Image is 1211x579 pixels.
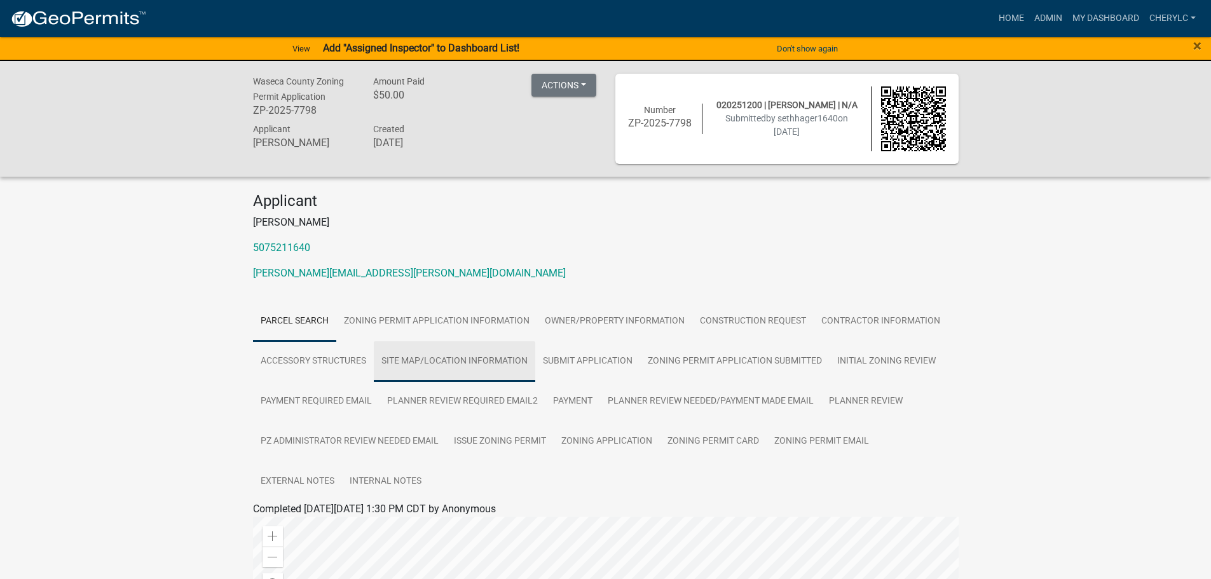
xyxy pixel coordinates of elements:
a: Zoning Permit Email [767,421,877,462]
a: Site Map/Location Information [374,341,535,382]
a: Payment Required Email [253,381,380,422]
a: Zoning Permit Application Submitted [640,341,830,382]
img: QR code [881,86,946,151]
span: Applicant [253,124,291,134]
a: Zoning Application [554,421,660,462]
a: Parcel search [253,301,336,342]
a: External Notes [253,461,342,502]
span: Submitted on [DATE] [725,113,848,137]
span: Waseca County Zoning Permit Application [253,76,344,102]
h6: [DATE] [373,137,475,149]
a: Planner Review [821,381,910,422]
h6: [PERSON_NAME] [253,137,355,149]
a: Construction Request [692,301,814,342]
h4: Applicant [253,192,959,210]
a: PZ Administrator Review Needed Email [253,421,446,462]
a: Planner Review Needed/Payment Made Email [600,381,821,422]
a: Internal Notes [342,461,429,502]
span: Created [373,124,404,134]
a: Cherylc [1144,6,1201,31]
a: 5075211640 [253,242,310,254]
span: 020251200 | [PERSON_NAME] | N/A [716,100,858,110]
button: Close [1193,38,1201,53]
h6: ZP-2025-7798 [628,117,693,129]
div: Zoom in [263,526,283,547]
a: View [287,38,315,59]
button: Don't show again [772,38,843,59]
span: by sethhager1640 [766,113,838,123]
a: Initial Zoning Review [830,341,943,382]
button: Actions [531,74,596,97]
p: [PERSON_NAME] [253,215,959,230]
a: Planner Review Required Email2 [380,381,545,422]
h6: ZP-2025-7798 [253,104,355,116]
a: Contractor Information [814,301,948,342]
a: Submit Application [535,341,640,382]
a: Owner/Property Information [537,301,692,342]
a: Accessory Structures [253,341,374,382]
a: Issue Zoning Permit [446,421,554,462]
a: Zoning Permit Card [660,421,767,462]
h6: $50.00 [373,89,475,101]
span: × [1193,37,1201,55]
span: Completed [DATE][DATE] 1:30 PM CDT by Anonymous [253,503,496,515]
div: Zoom out [263,547,283,567]
strong: Add "Assigned Inspector" to Dashboard List! [323,42,519,54]
a: [PERSON_NAME][EMAIL_ADDRESS][PERSON_NAME][DOMAIN_NAME] [253,267,566,279]
span: Amount Paid [373,76,425,86]
a: Home [994,6,1029,31]
a: Zoning Permit Application Information [336,301,537,342]
a: My Dashboard [1067,6,1144,31]
a: Payment [545,381,600,422]
span: Number [644,105,676,115]
a: Admin [1029,6,1067,31]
